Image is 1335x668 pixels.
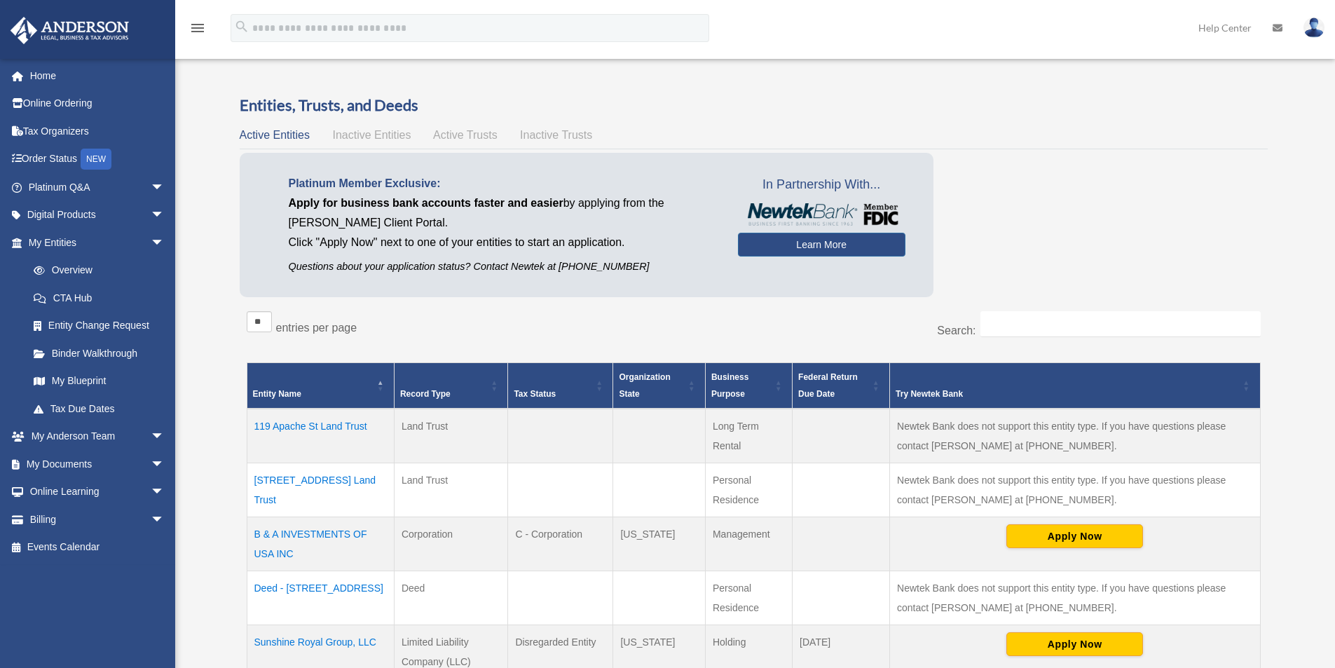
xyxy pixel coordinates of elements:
td: Newtek Bank does not support this entity type. If you have questions please contact [PERSON_NAME]... [890,409,1260,463]
a: Online Learningarrow_drop_down [10,478,186,506]
span: arrow_drop_down [151,423,179,451]
img: User Pic [1303,18,1324,38]
th: Try Newtek Bank : Activate to sort [890,363,1260,409]
a: CTA Hub [20,284,179,312]
span: Record Type [400,389,451,399]
td: [US_STATE] [613,517,706,571]
td: Management [705,517,792,571]
span: Active Entities [240,129,310,141]
a: Online Ordering [10,90,186,118]
a: My Anderson Teamarrow_drop_down [10,423,186,451]
td: [STREET_ADDRESS] Land Trust [247,463,394,517]
td: Land Trust [394,463,507,517]
p: Platinum Member Exclusive: [289,174,717,193]
span: Business Purpose [711,372,748,399]
i: search [234,19,249,34]
span: arrow_drop_down [151,450,179,479]
span: arrow_drop_down [151,201,179,230]
button: Apply Now [1006,524,1143,548]
span: arrow_drop_down [151,505,179,534]
span: arrow_drop_down [151,478,179,507]
td: Land Trust [394,409,507,463]
span: Inactive Trusts [520,129,592,141]
span: Inactive Entities [332,129,411,141]
a: My Blueprint [20,367,179,395]
th: Record Type: Activate to sort [394,363,507,409]
a: My Entitiesarrow_drop_down [10,229,179,257]
h3: Entities, Trusts, and Deeds [240,95,1268,116]
img: NewtekBankLogoSM.png [745,203,898,226]
p: by applying from the [PERSON_NAME] Client Portal. [289,193,717,233]
p: Click "Apply Now" next to one of your entities to start an application. [289,233,717,252]
a: menu [189,25,206,36]
a: Billingarrow_drop_down [10,505,186,533]
span: arrow_drop_down [151,173,179,202]
td: 119 Apache St Land Trust [247,409,394,463]
button: Apply Now [1006,632,1143,656]
a: Tax Due Dates [20,395,179,423]
span: Active Trusts [433,129,498,141]
div: NEW [81,149,111,170]
div: Try Newtek Bank [896,386,1238,402]
i: menu [189,20,206,36]
th: Tax Status: Activate to sort [508,363,613,409]
td: C - Corporation [508,517,613,571]
label: Search: [937,325,975,336]
span: Federal Return Due Date [798,372,858,399]
span: Entity Name [253,389,301,399]
a: My Documentsarrow_drop_down [10,450,186,478]
a: Binder Walkthrough [20,339,179,367]
td: Personal Residence [705,463,792,517]
td: Newtek Bank does not support this entity type. If you have questions please contact [PERSON_NAME]... [890,463,1260,517]
td: Long Term Rental [705,409,792,463]
p: Questions about your application status? Contact Newtek at [PHONE_NUMBER] [289,258,717,275]
td: Deed - [STREET_ADDRESS] [247,571,394,625]
a: Overview [20,257,172,285]
td: B & A INVESTMENTS OF USA INC [247,517,394,571]
img: Anderson Advisors Platinum Portal [6,17,133,44]
th: Entity Name: Activate to invert sorting [247,363,394,409]
th: Federal Return Due Date: Activate to sort [793,363,890,409]
th: Organization State: Activate to sort [613,363,706,409]
td: Newtek Bank does not support this entity type. If you have questions please contact [PERSON_NAME]... [890,571,1260,625]
a: Platinum Q&Aarrow_drop_down [10,173,186,201]
span: arrow_drop_down [151,229,179,257]
th: Business Purpose: Activate to sort [705,363,792,409]
a: Entity Change Request [20,312,179,340]
td: Personal Residence [705,571,792,625]
span: Organization State [619,372,670,399]
a: Events Calendar [10,533,186,561]
a: Tax Organizers [10,117,186,145]
a: Home [10,62,186,90]
a: Digital Productsarrow_drop_down [10,201,186,229]
label: entries per page [276,322,357,334]
td: Corporation [394,517,507,571]
span: Apply for business bank accounts faster and easier [289,197,563,209]
td: Deed [394,571,507,625]
a: Learn More [738,233,905,257]
a: Order StatusNEW [10,145,186,174]
span: Tax Status [514,389,556,399]
span: In Partnership With... [738,174,905,196]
